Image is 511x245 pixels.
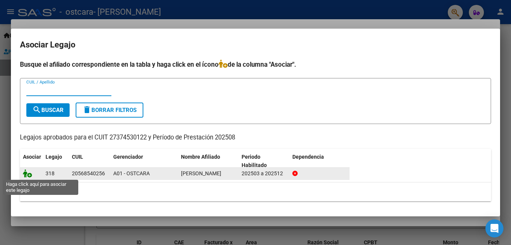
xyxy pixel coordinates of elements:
div: 20568540256 [72,169,105,178]
span: Asociar [23,154,41,160]
span: Periodo Habilitado [242,154,267,168]
div: Open Intercom Messenger [485,219,503,237]
span: Dependencia [292,154,324,160]
datatable-header-cell: Nombre Afiliado [178,149,239,174]
p: Legajos aprobados para el CUIT 27374530122 y Período de Prestación 202508 [20,133,491,142]
datatable-header-cell: CUIL [69,149,110,174]
button: Buscar [26,103,70,117]
span: Borrar Filtros [82,107,137,113]
span: A01 - OSTCARA [113,170,150,176]
h4: Busque el afiliado correspondiente en la tabla y haga click en el ícono de la columna "Asociar". [20,60,491,69]
span: Legajo [46,154,62,160]
span: Nombre Afiliado [181,154,220,160]
span: 318 [46,170,55,176]
h2: Asociar Legajo [20,38,491,52]
span: PERALTA GENARO ENOC [181,170,221,176]
mat-icon: search [32,105,41,114]
datatable-header-cell: Asociar [20,149,43,174]
datatable-header-cell: Dependencia [289,149,350,174]
datatable-header-cell: Gerenciador [110,149,178,174]
mat-icon: delete [82,105,91,114]
span: CUIL [72,154,83,160]
div: 202503 a 202512 [242,169,286,178]
datatable-header-cell: Legajo [43,149,69,174]
div: 1 registros [20,182,491,201]
button: Borrar Filtros [76,103,143,118]
span: Gerenciador [113,154,143,160]
datatable-header-cell: Periodo Habilitado [239,149,289,174]
span: Buscar [32,107,64,113]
